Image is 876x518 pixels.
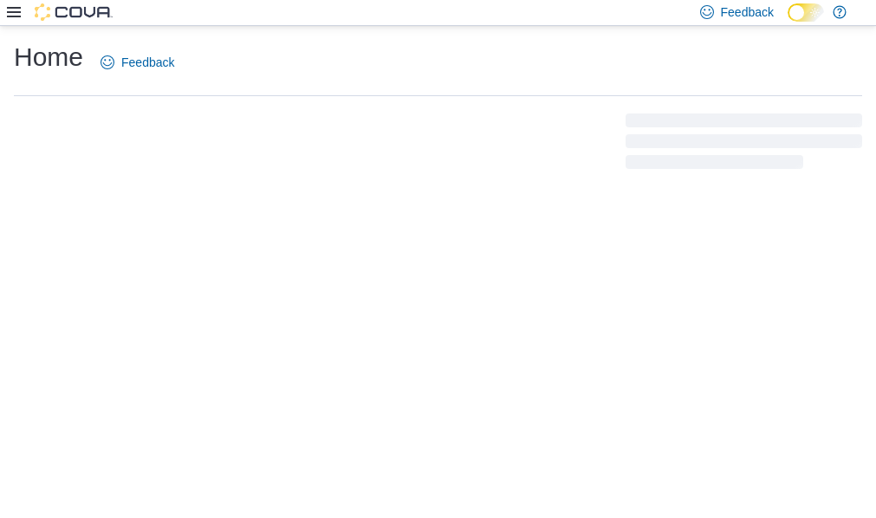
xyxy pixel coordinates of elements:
[121,54,174,71] span: Feedback
[14,40,83,74] h1: Home
[626,117,862,172] span: Loading
[94,45,181,80] a: Feedback
[788,3,824,22] input: Dark Mode
[721,3,774,21] span: Feedback
[35,3,113,21] img: Cova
